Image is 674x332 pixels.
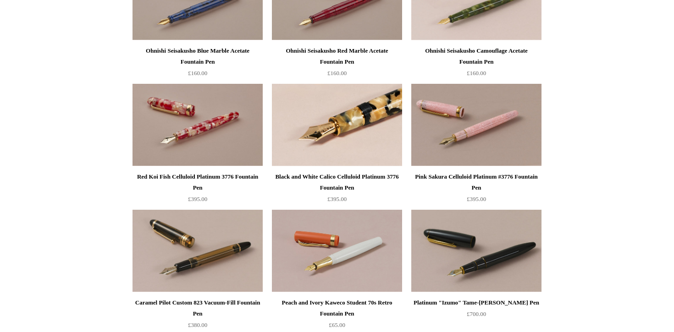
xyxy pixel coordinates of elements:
[411,210,541,292] img: Platinum "Izumo" Tame-nuri Fountain Pen
[411,84,541,166] a: Pink Sakura Celluloid Platinum #3776 Fountain Pen Pink Sakura Celluloid Platinum #3776 Fountain Pen
[414,297,539,308] div: Platinum "Izumo" Tame-[PERSON_NAME] Pen
[133,210,263,292] a: Caramel Pilot Custom 823 Vacuum-Fill Fountain Pen Caramel Pilot Custom 823 Vacuum-Fill Fountain Pen
[411,45,541,83] a: Ohnishi Seisakusho Camouflage Acetate Fountain Pen £160.00
[188,70,207,76] span: £160.00
[467,310,486,317] span: £700.00
[274,171,400,193] div: Black and White Calico Celluloid Platinum 3776 Fountain Pen
[133,84,263,166] a: Red Koi Fish Celluloid Platinum 3776 Fountain Pen Red Koi Fish Celluloid Platinum 3776 Fountain Pen
[327,196,347,202] span: £395.00
[467,196,486,202] span: £395.00
[272,84,402,166] img: Black and White Calico Celluloid Platinum 3776 Fountain Pen
[133,171,263,209] a: Red Koi Fish Celluloid Platinum 3776 Fountain Pen £395.00
[327,70,347,76] span: £160.00
[411,171,541,209] a: Pink Sakura Celluloid Platinum #3776 Fountain Pen £395.00
[274,45,400,67] div: Ohnishi Seisakusho Red Marble Acetate Fountain Pen
[188,321,207,328] span: £380.00
[188,196,207,202] span: £395.00
[414,171,539,193] div: Pink Sakura Celluloid Platinum #3776 Fountain Pen
[133,210,263,292] img: Caramel Pilot Custom 823 Vacuum-Fill Fountain Pen
[272,171,402,209] a: Black and White Calico Celluloid Platinum 3776 Fountain Pen £395.00
[133,84,263,166] img: Red Koi Fish Celluloid Platinum 3776 Fountain Pen
[272,84,402,166] a: Black and White Calico Celluloid Platinum 3776 Fountain Pen Black and White Calico Celluloid Plat...
[135,171,260,193] div: Red Koi Fish Celluloid Platinum 3776 Fountain Pen
[329,321,345,328] span: £65.00
[411,84,541,166] img: Pink Sakura Celluloid Platinum #3776 Fountain Pen
[467,70,486,76] span: £160.00
[274,297,400,319] div: Peach and Ivory Kaweco Student 70s Retro Fountain Pen
[135,297,260,319] div: Caramel Pilot Custom 823 Vacuum-Fill Fountain Pen
[135,45,260,67] div: Ohnishi Seisakusho Blue Marble Acetate Fountain Pen
[272,45,402,83] a: Ohnishi Seisakusho Red Marble Acetate Fountain Pen £160.00
[133,45,263,83] a: Ohnishi Seisakusho Blue Marble Acetate Fountain Pen £160.00
[272,210,402,292] a: Peach and Ivory Kaweco Student 70s Retro Fountain Pen Peach and Ivory Kaweco Student 70s Retro Fo...
[414,45,539,67] div: Ohnishi Seisakusho Camouflage Acetate Fountain Pen
[411,210,541,292] a: Platinum "Izumo" Tame-nuri Fountain Pen Platinum "Izumo" Tame-nuri Fountain Pen
[272,210,402,292] img: Peach and Ivory Kaweco Student 70s Retro Fountain Pen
